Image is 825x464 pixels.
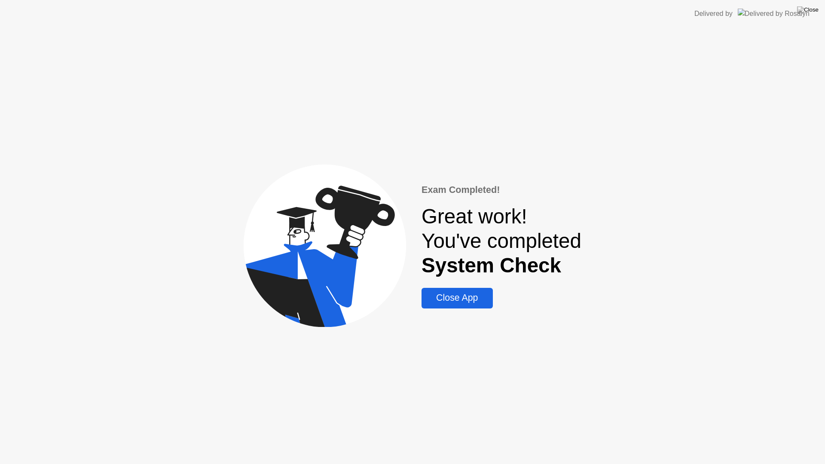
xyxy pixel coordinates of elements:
[797,6,819,13] img: Close
[738,9,810,18] img: Delivered by Rosalyn
[422,288,492,308] button: Close App
[694,9,733,19] div: Delivered by
[422,204,581,278] div: Great work! You've completed
[424,293,490,303] div: Close App
[422,254,561,277] b: System Check
[422,183,581,197] div: Exam Completed!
